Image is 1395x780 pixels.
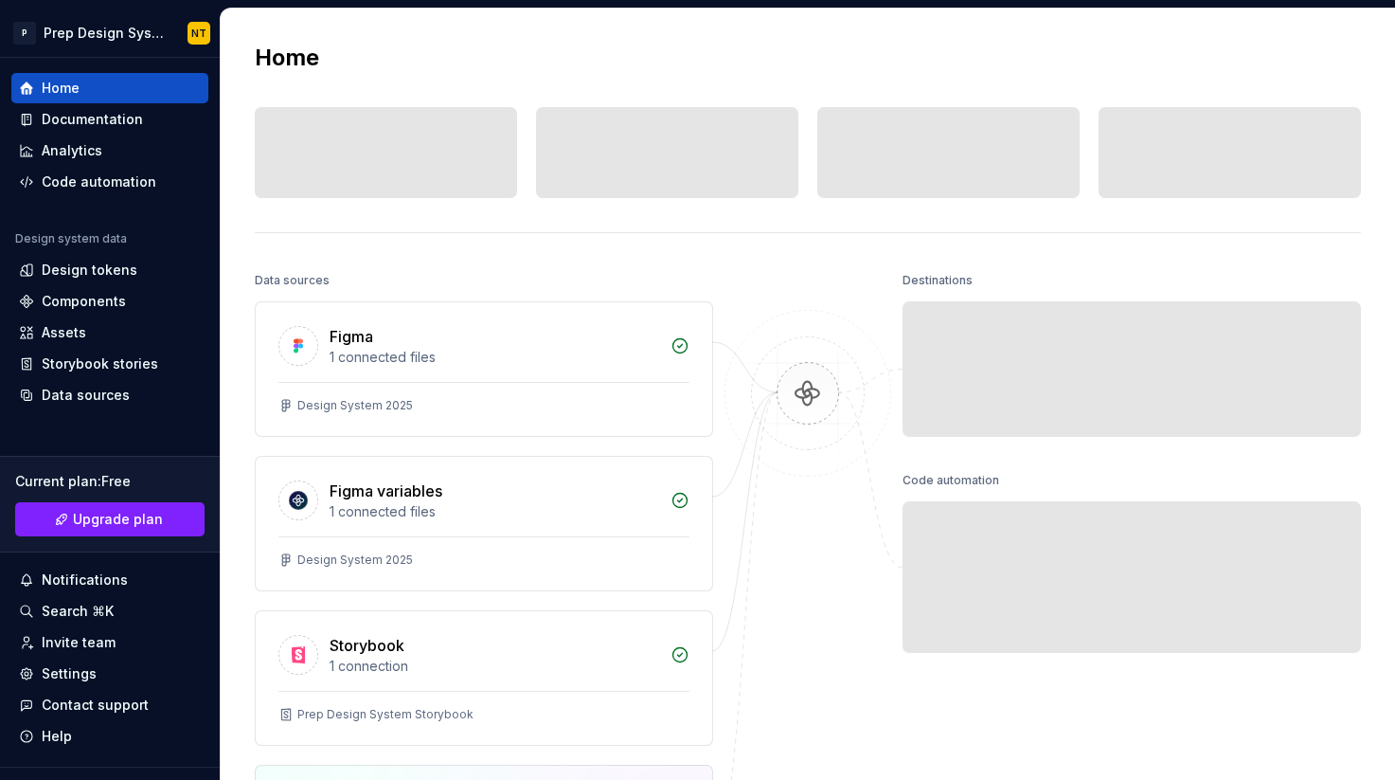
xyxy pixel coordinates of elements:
div: Components [42,292,126,311]
a: Invite team [11,627,208,658]
div: Contact support [42,696,149,715]
div: Figma [330,325,373,348]
div: NT [191,26,206,41]
button: Notifications [11,565,208,595]
a: Data sources [11,380,208,410]
a: Storybook1 connectionPrep Design System Storybook [255,610,713,746]
div: P [13,22,36,45]
a: Figma variables1 connected filesDesign System 2025 [255,456,713,591]
div: Destinations [903,267,973,294]
div: Data sources [255,267,330,294]
a: Upgrade plan [15,502,205,536]
div: Prep Design System Storybook [297,707,474,722]
a: Figma1 connected filesDesign System 2025 [255,301,713,437]
button: Contact support [11,690,208,720]
div: Help [42,727,72,746]
div: 1 connected files [330,348,659,367]
a: Analytics [11,136,208,166]
div: Storybook stories [42,354,158,373]
span: Upgrade plan [73,510,163,529]
button: PPrep Design SystemNT [4,12,216,53]
a: Assets [11,317,208,348]
div: Analytics [42,141,102,160]
div: Figma variables [330,480,442,502]
a: Storybook stories [11,349,208,379]
div: Settings [42,664,97,683]
div: Notifications [42,571,128,590]
div: Design System 2025 [297,398,413,413]
a: Design tokens [11,255,208,285]
div: Documentation [42,110,143,129]
button: Search ⌘K [11,596,208,626]
div: Home [42,79,80,98]
div: Current plan : Free [15,472,205,491]
div: Search ⌘K [42,602,114,621]
a: Documentation [11,104,208,135]
div: Prep Design System [44,24,165,43]
a: Code automation [11,167,208,197]
div: Data sources [42,386,130,405]
a: Components [11,286,208,317]
a: Home [11,73,208,103]
div: Design System 2025 [297,553,413,568]
button: Help [11,721,208,752]
div: Assets [42,323,86,342]
div: Storybook [330,634,404,657]
div: Design system data [15,231,127,246]
div: Invite team [42,633,116,652]
div: 1 connection [330,657,659,676]
div: Design tokens [42,261,137,280]
a: Settings [11,659,208,689]
h2: Home [255,43,319,73]
div: 1 connected files [330,502,659,521]
div: Code automation [903,467,999,494]
div: Code automation [42,172,156,191]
